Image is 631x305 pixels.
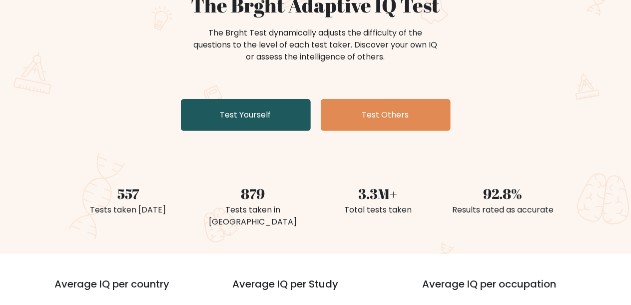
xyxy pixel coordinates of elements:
h3: Average IQ per occupation [423,278,589,302]
div: The Brght Test dynamically adjusts the difficulty of the questions to the level of each test take... [191,27,441,63]
div: 879 [197,183,310,204]
h3: Average IQ per Study [233,278,399,302]
a: Test Others [321,99,451,131]
div: Tests taken in [GEOGRAPHIC_DATA] [197,204,310,228]
h3: Average IQ per country [55,278,197,302]
div: Total tests taken [322,204,435,216]
div: 557 [72,183,185,204]
div: 3.3M+ [322,183,435,204]
div: Results rated as accurate [447,204,560,216]
div: Tests taken [DATE] [72,204,185,216]
a: Test Yourself [181,99,311,131]
div: 92.8% [447,183,560,204]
